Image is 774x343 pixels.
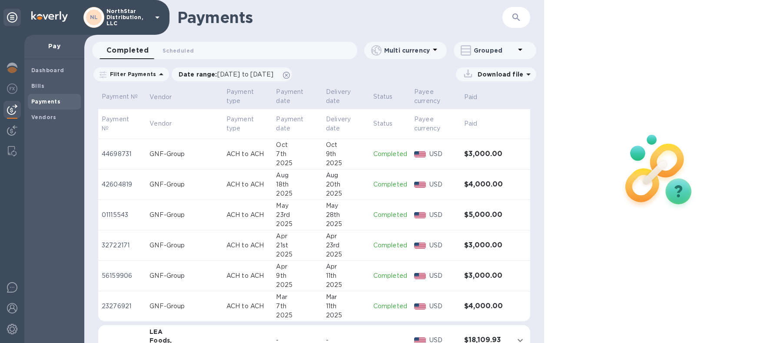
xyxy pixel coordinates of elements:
p: USD [429,241,457,250]
p: 56159906 [102,271,143,280]
span: Paid [464,93,489,102]
img: USD [414,303,426,310]
div: GNF-Group [149,241,219,250]
p: Vendor [149,119,172,128]
div: 20th [326,180,366,189]
span: Payment type [226,115,269,133]
p: Delivery date [326,115,355,133]
div: GNF-Group [149,180,219,189]
p: Paid [464,93,478,102]
p: Payment № [102,92,143,101]
h3: $5,000.00 [464,211,507,219]
p: Filter Payments [106,70,156,78]
div: 2025 [326,311,366,320]
div: Apr [326,262,366,271]
p: 23276921 [102,302,143,311]
p: Date range : [179,70,278,79]
b: Payments [31,98,60,105]
div: 2025 [276,189,319,198]
div: 2025 [276,220,319,229]
img: Logo [31,11,68,22]
div: 2025 [276,159,319,168]
p: 44698731 [102,150,143,159]
span: Scheduled [163,46,194,55]
div: 2025 [276,280,319,290]
div: Oct [276,140,319,150]
p: Payment date [276,115,308,133]
div: Apr [276,262,319,271]
p: ACH to ACH [226,302,269,311]
div: Mar [326,293,366,302]
span: Status [373,119,404,128]
div: GNF-Group [149,271,219,280]
p: USD [429,150,457,159]
div: GNF-Group [149,150,219,159]
span: Payment date [276,115,319,133]
div: 2025 [326,250,366,259]
div: LEA [149,327,219,336]
img: Foreign exchange [7,83,17,94]
p: Vendor [149,93,172,102]
p: USD [429,180,457,189]
p: Status [373,92,407,101]
p: Completed [373,180,407,189]
div: Mar [276,293,319,302]
div: 7th [276,302,319,311]
div: Date range:[DATE] to [DATE] [172,67,292,81]
p: Multi currency [384,46,430,55]
p: Completed [373,302,407,311]
div: 2025 [276,250,319,259]
p: Paid [464,119,478,128]
div: 23rd [276,210,319,220]
span: Vendor [149,93,183,102]
p: Completed [373,241,407,250]
img: USD [414,212,426,218]
div: 18th [276,180,319,189]
p: ACH to ACH [226,180,269,189]
p: Payee currency [414,87,446,106]
span: Delivery date [326,115,366,133]
div: 11th [326,302,366,311]
span: Payee currency [414,87,457,106]
b: NL [90,14,98,20]
p: ACH to ACH [226,210,269,220]
div: 2025 [326,189,366,198]
div: 9th [326,150,366,159]
h3: $4,000.00 [464,180,507,189]
div: May [276,201,319,210]
p: ACH to ACH [226,271,269,280]
p: Delivery date [326,87,366,106]
p: Completed [373,271,407,280]
p: Completed [373,150,407,159]
p: 42604819 [102,180,143,189]
span: Payee currency [414,115,457,133]
p: USD [429,271,457,280]
p: Payment № [102,115,131,133]
div: 2025 [326,159,366,168]
p: 32722171 [102,241,143,250]
img: USD [414,273,426,279]
h3: $3,000.00 [464,150,507,158]
div: 2025 [326,220,366,229]
p: NorthStar Distribution, LLC [106,8,150,27]
p: USD [429,302,457,311]
p: Status [373,119,393,128]
div: 9th [276,271,319,280]
p: ACH to ACH [226,241,269,250]
p: Download file [474,70,523,79]
span: Payment № [102,115,143,133]
div: Unpin categories [3,9,21,26]
p: Pay [31,42,77,50]
p: Payee currency [414,115,446,133]
div: Aug [276,171,319,180]
div: 2025 [326,280,366,290]
div: 11th [326,271,366,280]
p: Grouped [474,46,515,55]
b: Bills [31,83,44,89]
div: GNF-Group [149,210,219,220]
div: 21st [276,241,319,250]
p: Payment date [276,87,319,106]
div: Apr [326,232,366,241]
div: 28th [326,210,366,220]
img: USD [414,243,426,249]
